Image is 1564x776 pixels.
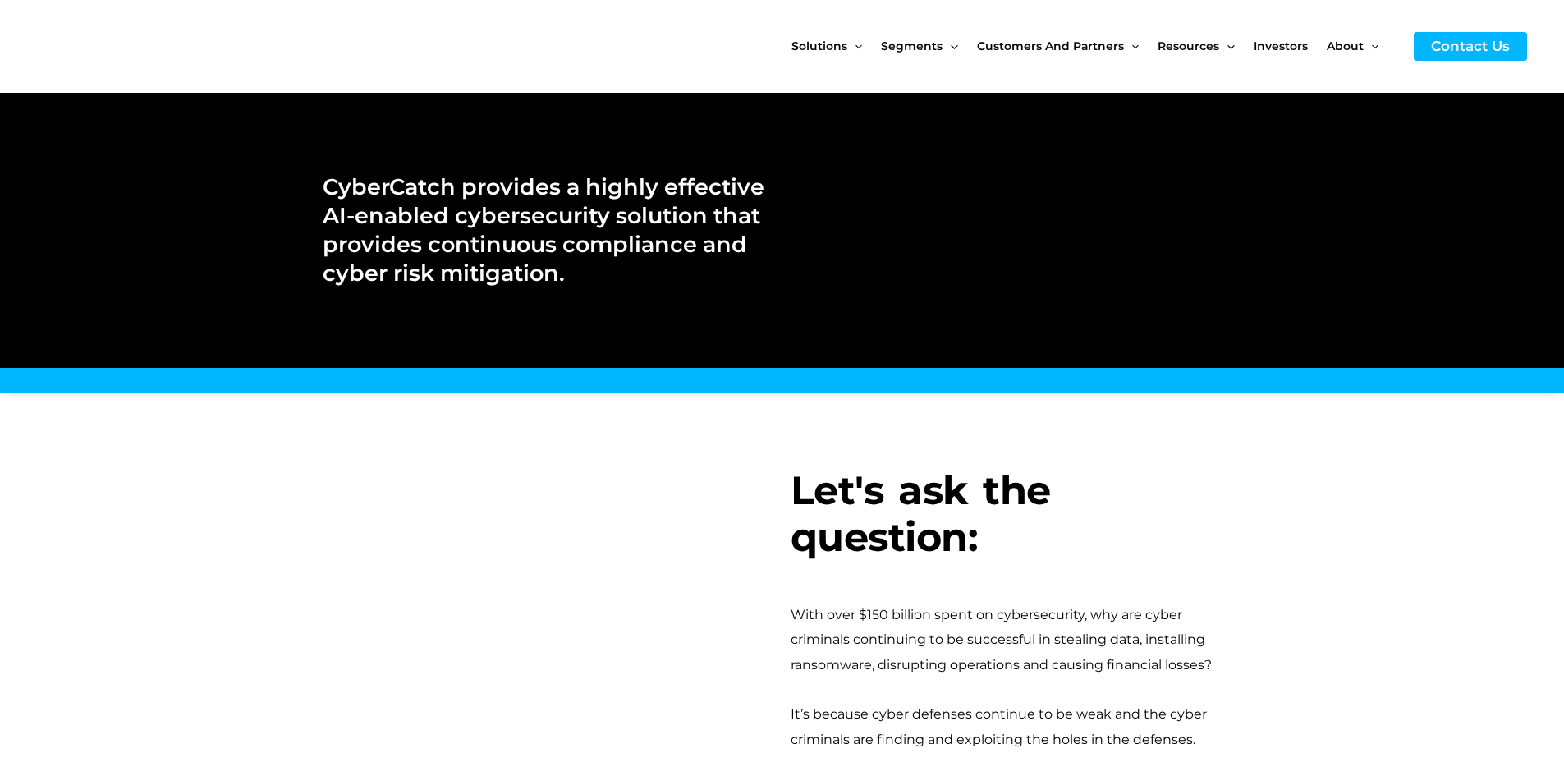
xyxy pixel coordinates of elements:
span: Customers and Partners [977,11,1124,80]
span: Menu Toggle [1364,11,1378,80]
span: Menu Toggle [943,11,957,80]
div: With over $150 billion spent on cybersecurity, why are cyber criminals continuing to be successfu... [791,603,1242,677]
span: About [1327,11,1364,80]
span: Menu Toggle [1219,11,1234,80]
h2: CyberCatch provides a highly effective AI-enabled cybersecurity solution that provides continuous... [323,172,765,287]
h3: Let's ask the question: [791,467,1242,562]
span: Menu Toggle [847,11,862,80]
span: Menu Toggle [1124,11,1139,80]
span: Solutions [791,11,847,80]
span: Resources [1158,11,1219,80]
a: Contact Us [1414,32,1527,61]
a: Investors [1254,11,1327,80]
img: CyberCatch [29,12,226,80]
nav: Site Navigation: New Main Menu [791,11,1397,80]
span: Segments [881,11,943,80]
span: Investors [1254,11,1308,80]
div: It’s because cyber defenses continue to be weak and the cyber criminals are finding and exploitin... [791,702,1242,752]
